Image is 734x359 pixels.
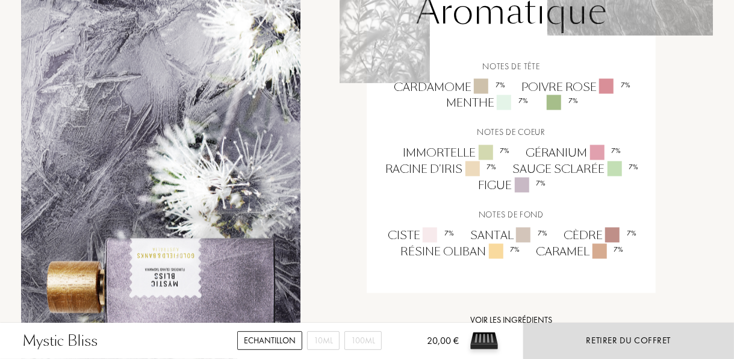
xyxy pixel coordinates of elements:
[538,228,547,239] div: 7 %
[614,245,624,255] div: 7 %
[518,96,528,107] div: 7 %
[385,79,512,95] div: Cardamome
[470,178,553,194] div: Figue
[377,161,504,178] div: Racine d'iris
[537,178,546,189] div: 7 %
[500,146,510,157] div: 7 %
[504,161,646,178] div: Sauge sclarée
[621,80,630,90] div: 7 %
[511,245,520,255] div: 7 %
[444,228,454,239] div: 7 %
[376,209,646,222] div: Notes de fond
[408,334,459,359] div: 20,00 €
[612,146,621,157] div: 7 %
[437,95,535,111] div: Menthe
[394,145,517,161] div: Immortelle
[376,60,646,73] div: Notes de tête
[461,228,555,244] div: Santal
[629,162,639,173] div: 7 %
[379,228,461,244] div: Ciste
[307,331,340,350] div: 10mL
[527,244,631,260] div: Caramel
[344,331,382,350] div: 100mL
[23,330,98,352] div: Mystic Bliss
[376,126,646,139] div: Notes de coeur
[555,228,644,244] div: Cèdre
[392,244,527,260] div: Résine oliban
[496,80,505,90] div: 7 %
[487,162,497,173] div: 7 %
[512,79,638,95] div: Poivre rose
[586,334,671,348] div: Retirer du coffret
[237,331,302,350] div: Echantillon
[568,96,578,107] div: 7 %
[627,228,636,239] div: 7 %
[517,145,629,161] div: Géranium
[466,323,502,359] img: sample box sommelier du parfum
[367,314,655,327] div: Voir les ingrédients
